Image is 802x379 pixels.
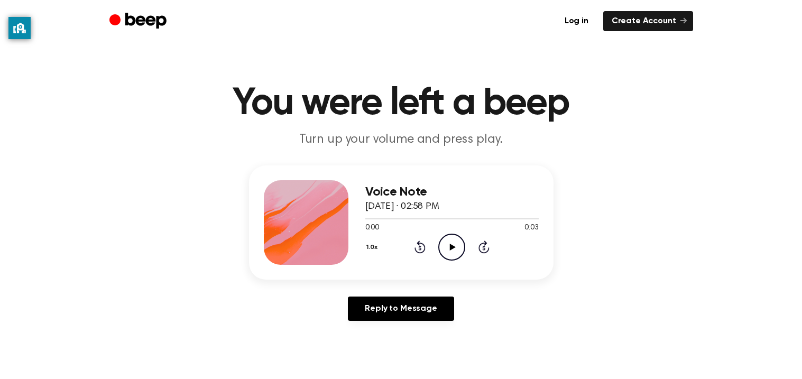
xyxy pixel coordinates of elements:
[365,202,439,211] span: [DATE] · 02:58 PM
[365,185,539,199] h3: Voice Note
[348,297,454,321] a: Reply to Message
[8,17,31,39] button: privacy banner
[556,11,597,31] a: Log in
[524,223,538,234] span: 0:03
[365,223,379,234] span: 0:00
[109,11,169,32] a: Beep
[198,131,604,149] p: Turn up your volume and press play.
[131,85,672,123] h1: You were left a beep
[603,11,693,31] a: Create Account
[365,238,382,256] button: 1.0x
